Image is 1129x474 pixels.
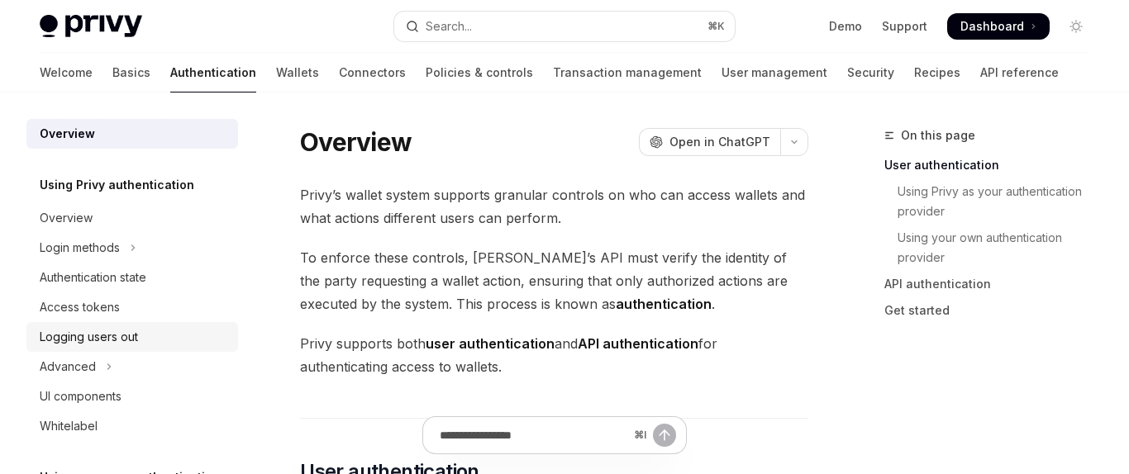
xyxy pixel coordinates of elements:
a: Using your own authentication provider [884,225,1103,271]
span: Privy supports both and for authenticating access to wallets. [300,332,808,378]
div: Whitelabel [40,416,98,436]
a: User management [722,53,827,92]
button: Toggle dark mode [1063,13,1089,40]
strong: API authentication [578,335,698,352]
div: Login methods [40,238,120,258]
a: UI components [26,382,238,411]
a: Transaction management [553,53,702,92]
div: Advanced [40,357,96,377]
a: Policies & controls [426,53,533,92]
button: Open in ChatGPT [639,128,780,156]
div: Access tokens [40,297,120,317]
a: Logging users out [26,322,238,352]
span: ⌘ K [707,20,725,33]
div: Logging users out [40,327,138,347]
img: light logo [40,15,142,38]
a: User authentication [884,152,1103,178]
strong: authentication [616,296,712,312]
a: Overview [26,203,238,233]
button: Toggle Advanced section [26,352,238,382]
a: Get started [884,297,1103,324]
a: Overview [26,119,238,149]
a: Authentication [170,53,256,92]
input: Ask a question... [440,417,627,453]
div: Authentication state [40,268,146,287]
button: Send message [653,424,676,447]
a: Authentication state [26,263,238,292]
div: Overview [40,208,93,228]
a: Connectors [339,53,406,92]
button: Toggle Login methods section [26,233,238,263]
a: Basics [112,53,150,92]
div: Search... [426,17,472,36]
div: Overview [40,124,95,144]
h5: Using Privy authentication [40,175,194,195]
div: UI components [40,386,121,406]
a: Access tokens [26,292,238,322]
a: Wallets [276,53,319,92]
a: Dashboard [947,13,1050,40]
button: Open search [394,12,736,41]
span: Privy’s wallet system supports granular controls on who can access wallets and what actions diffe... [300,183,808,230]
span: Dashboard [960,18,1024,35]
a: Support [882,18,927,35]
a: Whitelabel [26,411,238,441]
a: Using Privy as your authentication provider [884,178,1103,225]
a: Welcome [40,53,93,92]
span: To enforce these controls, [PERSON_NAME]’s API must verify the identity of the party requesting a... [300,246,808,315]
span: Open in ChatGPT [669,134,770,150]
a: API reference [980,53,1059,92]
span: On this page [901,126,975,145]
a: Security [847,53,894,92]
a: API authentication [884,271,1103,297]
strong: user authentication [426,335,555,352]
h1: Overview [300,127,412,157]
a: Demo [829,18,862,35]
a: Recipes [914,53,960,92]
